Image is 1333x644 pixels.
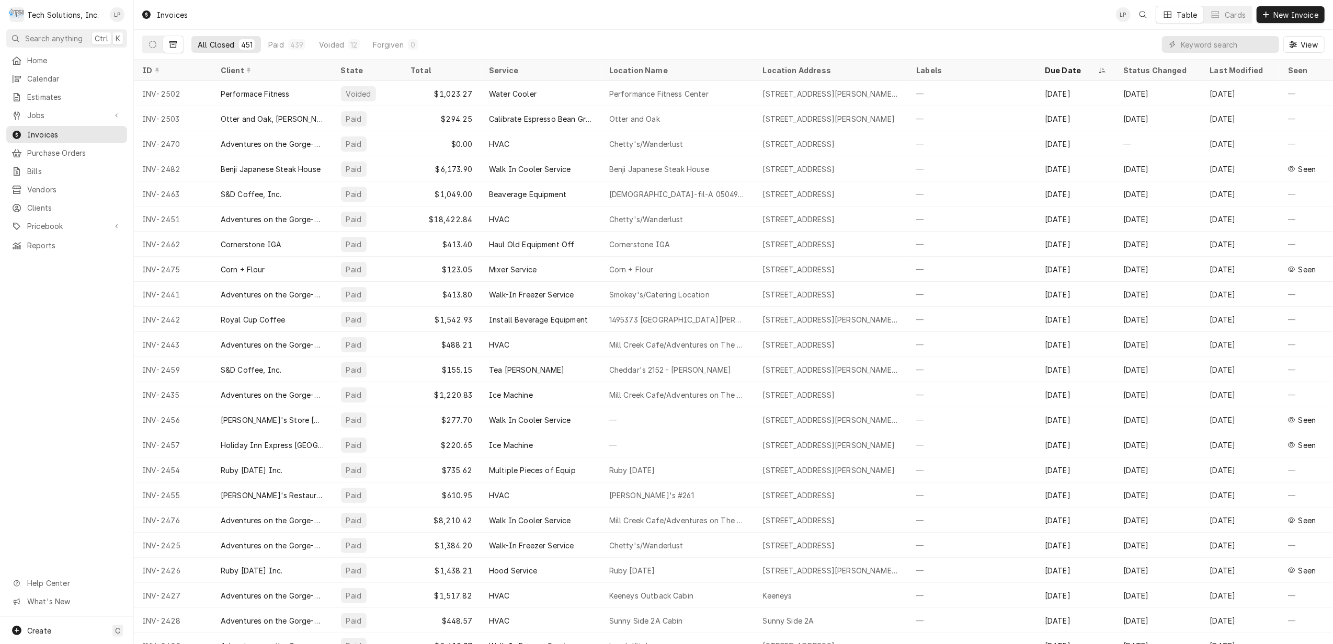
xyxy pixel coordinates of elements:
div: [DATE] [1202,131,1280,156]
div: [STREET_ADDRESS][PERSON_NAME][US_STATE] [763,415,900,425]
span: Last seen Wed, Jul 23rd, 2025 • 8:41 AM [1298,515,1316,526]
div: $0.00 [402,131,481,156]
div: — [601,432,755,457]
div: Walk In Cooler Service [489,164,571,175]
div: INV-2454 [134,457,212,482]
div: [DATE] [1115,508,1202,533]
span: Purchase Orders [27,147,122,158]
div: INV-2457 [134,432,212,457]
div: [STREET_ADDRESS] [763,490,835,501]
div: Paid [345,314,363,325]
div: — [1280,232,1333,257]
div: INV-2459 [134,357,212,382]
div: Adventures on the Gorge-Aramark Destinations [221,339,324,350]
div: Cornerstone IGA [221,239,281,250]
div: Chetty's/Wanderlust [609,214,683,225]
div: Mill Creek Cafe/Adventures on The Gorge [609,339,746,350]
div: — [908,81,1036,106]
div: INV-2463 [134,181,212,206]
div: [DATE] [1202,307,1280,332]
div: $155.15 [402,357,481,382]
div: INV-2475 [134,257,212,282]
div: [DATE] [1115,558,1202,583]
div: — [908,332,1036,357]
a: Calendar [6,70,127,87]
div: [STREET_ADDRESS][PERSON_NAME][PERSON_NAME] [763,88,900,99]
div: INV-2502 [134,81,212,106]
div: — [1280,357,1333,382]
div: [DEMOGRAPHIC_DATA]-fil-A 05049 - [GEOGRAPHIC_DATA] [609,189,746,200]
div: Mill Creek Cafe/Adventures on The Gorge [609,389,746,400]
div: $294.25 [402,106,481,131]
div: Ice Machine [489,389,533,400]
div: Cards [1225,9,1246,20]
span: Last seen Mon, Jul 21st, 2025 • 5:26 PM [1298,415,1316,425]
div: [DATE] [1115,206,1202,232]
div: [DATE] [1036,533,1115,558]
div: — [908,508,1036,533]
div: [STREET_ADDRESS] [763,339,835,350]
div: [STREET_ADDRESS] [763,214,835,225]
div: [DATE] [1115,81,1202,106]
span: Help Center [27,578,121,589]
a: Home [6,52,127,69]
div: INV-2451 [134,206,212,232]
div: [PERSON_NAME]'s Restaurants, LLC [221,490,324,501]
div: [DATE] [1115,457,1202,482]
div: $8,210.42 [402,508,481,533]
span: Search anything [25,33,83,44]
span: What's New [27,596,121,607]
div: $123.05 [402,257,481,282]
div: [DATE] [1036,181,1115,206]
div: Royal Cup Coffee [221,314,286,325]
div: [STREET_ADDRESS] [763,289,835,300]
div: Corn + Flour [221,264,265,275]
div: INV-2435 [134,382,212,407]
div: [DATE] [1115,407,1202,432]
div: — [908,156,1036,181]
div: [DATE] [1036,558,1115,583]
a: Go to What's New [6,593,127,610]
div: [DATE] [1036,81,1115,106]
div: Paid [345,465,363,476]
div: INV-2503 [134,106,212,131]
div: [DATE] [1115,332,1202,357]
div: [DATE] [1115,282,1202,307]
div: — [1280,482,1333,508]
div: State [341,65,394,76]
div: — [908,558,1036,583]
div: Performance Fitness Center [609,88,709,99]
div: Mixer Service [489,264,537,275]
div: [STREET_ADDRESS][PERSON_NAME] [763,440,895,451]
span: Last seen Wed, Jul 2nd, 2025 • 3:59 PM [1298,440,1316,451]
div: Adventures on the Gorge-Aramark Destinations [221,214,324,225]
div: [DATE] [1036,106,1115,131]
span: View [1298,39,1320,50]
div: Table [1177,9,1198,20]
div: — [908,131,1036,156]
div: — [1280,332,1333,357]
div: [DATE] [1115,106,1202,131]
div: Paid [345,164,363,175]
div: [DATE] [1036,457,1115,482]
div: — [908,257,1036,282]
span: Calendar [27,73,122,84]
span: Home [27,55,122,66]
span: Reports [27,240,122,251]
div: S&D Coffee, Inc. [221,189,282,200]
div: Tech Solutions, Inc. [27,9,99,20]
div: Paid [345,113,363,124]
div: [DATE] [1202,382,1280,407]
div: Paid [345,339,363,350]
span: Last seen Fri, Jul 25th, 2025 • 7:10 PM [1298,164,1316,175]
div: [DATE] [1036,332,1115,357]
div: [STREET_ADDRESS][PERSON_NAME][PERSON_NAME] [763,364,900,375]
div: — [908,382,1036,407]
div: Lisa Paschal's Avatar [110,7,124,22]
div: — [908,432,1036,457]
a: Reports [6,237,127,254]
div: Install Beverage Equipment [489,314,588,325]
div: Tea [PERSON_NAME] [489,364,565,375]
a: Invoices [6,126,127,143]
span: K [116,33,120,44]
